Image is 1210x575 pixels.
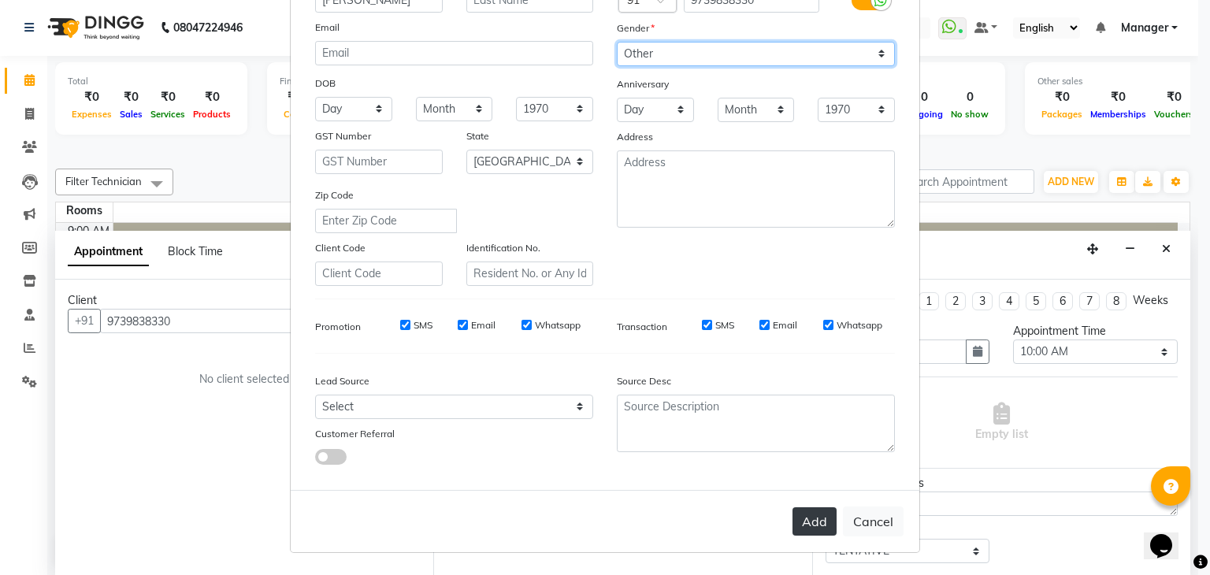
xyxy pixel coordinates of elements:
[773,318,797,332] label: Email
[315,188,354,202] label: Zip Code
[315,241,366,255] label: Client Code
[715,318,734,332] label: SMS
[535,318,581,332] label: Whatsapp
[315,320,361,334] label: Promotion
[315,41,593,65] input: Email
[471,318,496,332] label: Email
[617,374,671,388] label: Source Desc
[315,20,340,35] label: Email
[315,209,457,233] input: Enter Zip Code
[843,506,904,536] button: Cancel
[617,21,655,35] label: Gender
[315,427,395,441] label: Customer Referral
[315,374,369,388] label: Lead Source
[315,150,443,174] input: GST Number
[466,129,489,143] label: State
[837,318,882,332] label: Whatsapp
[466,262,594,286] input: Resident No. or Any Id
[617,320,667,334] label: Transaction
[315,129,371,143] label: GST Number
[315,262,443,286] input: Client Code
[617,130,653,144] label: Address
[617,77,669,91] label: Anniversary
[315,76,336,91] label: DOB
[466,241,540,255] label: Identification No.
[792,507,837,536] button: Add
[414,318,432,332] label: SMS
